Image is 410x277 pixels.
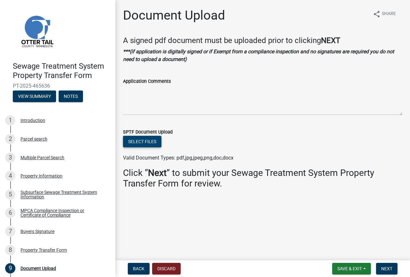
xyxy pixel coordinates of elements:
[123,79,171,84] label: Application Comments
[20,155,64,160] div: Multiple Parcel Search
[152,263,181,274] button: Discard
[381,266,392,271] span: Next
[123,168,402,189] h3: Click “ ” to submit your Sewage Treatment System Property Transfer Form for review.
[123,136,161,147] button: Select files
[5,263,15,273] div: 9
[5,189,15,200] div: 5
[5,115,15,126] div: 1
[13,62,110,80] h4: Sewage Treatment System Property Transfer Form
[13,91,56,102] button: View Summary
[59,94,83,99] wm-modal-confirm: Notes
[5,134,15,144] div: 2
[148,168,167,178] strong: Next
[5,208,15,218] div: 6
[20,266,56,271] div: Document Upload
[123,36,402,45] h4: A signed pdf document must be uploaded prior to clicking
[376,263,398,274] button: Next
[13,94,56,99] wm-modal-confirm: Summary
[123,155,234,161] span: Valid Document Types: pdf,jpg,jpeg,png,doc,docx
[373,10,381,18] i: share
[13,7,61,55] img: Otter Tail County, Minnesota
[337,266,362,271] span: Save & Exit
[59,91,83,102] button: Notes
[20,248,67,252] div: Property Transfer Form
[133,266,144,271] span: Back
[5,245,15,255] div: 8
[13,83,102,89] span: PT-2025-465636
[123,8,225,23] h1: Document Upload
[128,263,150,274] button: Back
[20,229,54,234] div: Buyers Signature
[382,10,396,18] span: Share
[123,48,394,62] strong: ***(if application is digitally signed or if Exempt from a compliance inspection and no signature...
[5,171,15,181] div: 4
[123,130,173,134] label: SPTF Document Upload
[5,226,15,237] div: 7
[332,263,371,274] button: Save & Exit
[368,8,401,20] button: shareShare
[20,190,105,199] div: Subsurface Sewage Treatment System Information
[20,174,62,178] div: Property Information
[20,208,105,217] div: MPCA Compliance Inspection or Certificate of Compliance
[321,36,340,45] strong: NEXT
[20,137,47,141] div: Parcel search
[5,152,15,163] div: 3
[20,118,45,123] div: Introduction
